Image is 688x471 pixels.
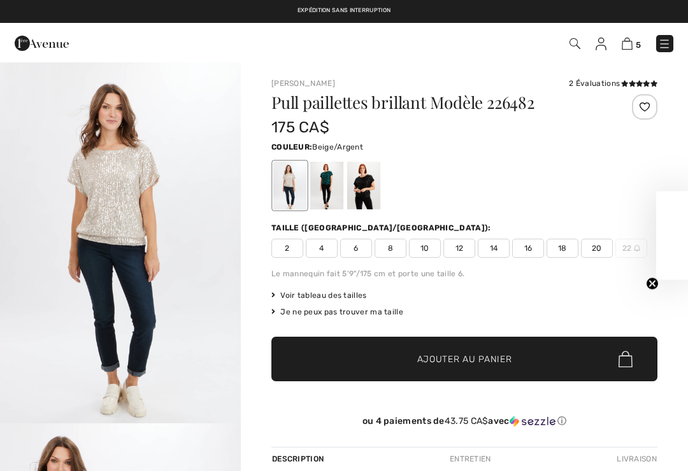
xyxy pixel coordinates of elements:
[581,239,613,258] span: 20
[445,416,489,426] span: 43.75 CA$
[271,222,494,234] div: Taille ([GEOGRAPHIC_DATA]/[GEOGRAPHIC_DATA]):
[439,447,502,470] div: Entretien
[271,268,657,279] div: Le mannequin fait 5'9"/175 cm et porte une taille 6.
[271,416,657,427] div: ou 4 paiements de avec
[478,239,510,258] span: 14
[510,416,555,427] img: Sezzle
[273,162,306,209] div: Beige/Argent
[271,79,335,88] a: [PERSON_NAME]
[634,245,640,251] img: ring-m.svg
[569,78,657,89] div: 2 Évaluations
[596,38,606,50] img: Mes infos
[347,162,380,209] div: Noir
[615,239,647,258] span: 22
[340,239,372,258] span: 6
[310,162,343,209] div: Emerald
[271,118,329,136] span: 175 CA$
[547,239,578,258] span: 18
[443,239,475,258] span: 12
[312,143,363,151] span: Beige/Argent
[622,38,633,50] img: Panier d'achat
[15,31,69,56] img: 1ère Avenue
[271,143,312,151] span: Couleur:
[570,38,580,49] img: Recherche
[619,351,633,367] img: Bag.svg
[375,239,406,258] span: 8
[15,36,69,48] a: 1ère Avenue
[646,278,659,290] button: Close teaser
[271,416,657,432] div: ou 4 paiements de43.75 CA$avecSezzle Cliquez pour en savoir plus sur Sezzle
[622,36,641,51] a: 5
[271,94,593,111] h1: Pull paillettes brillant Modèle 226482
[636,40,641,50] span: 5
[271,290,367,301] span: Voir tableau des tailles
[271,239,303,258] span: 2
[658,38,671,50] img: Menu
[409,239,441,258] span: 10
[271,447,327,470] div: Description
[271,306,657,318] div: Je ne peux pas trouver ma taille
[417,353,512,366] span: Ajouter au panier
[656,192,688,280] div: Close teaser
[271,337,657,381] button: Ajouter au panier
[512,239,544,258] span: 16
[306,239,338,258] span: 4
